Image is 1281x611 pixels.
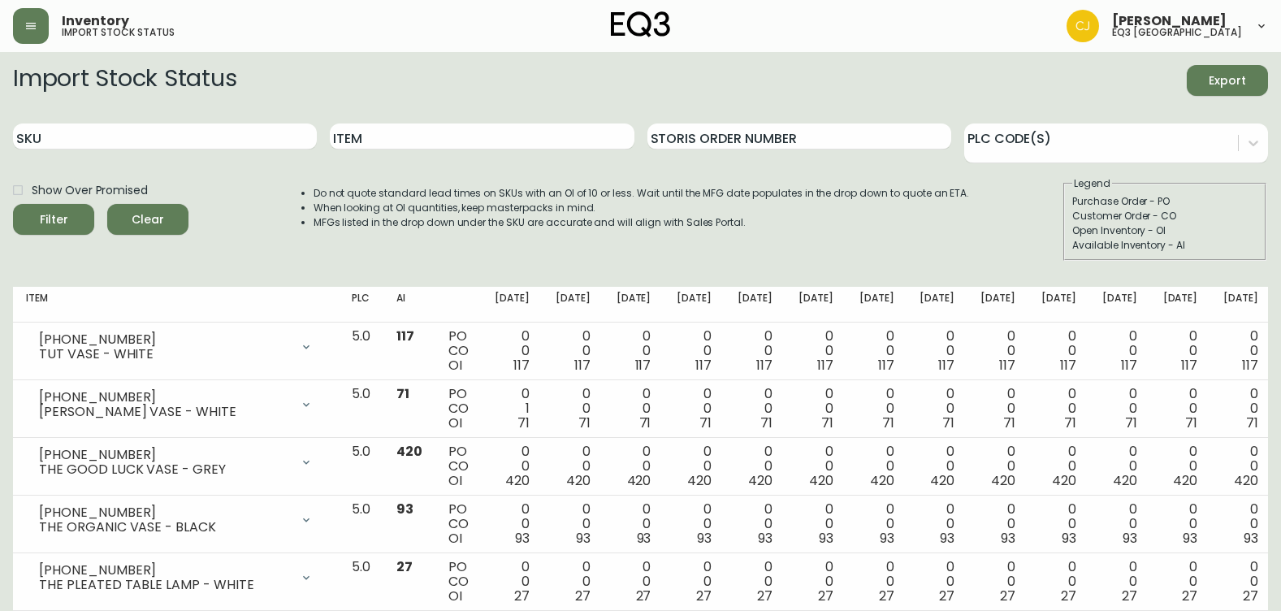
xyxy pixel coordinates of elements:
[880,529,894,548] span: 93
[339,553,383,611] td: 5.0
[818,587,833,605] span: 27
[859,502,894,546] div: 0 0
[1072,176,1112,191] legend: Legend
[517,414,530,432] span: 71
[1125,414,1137,432] span: 71
[396,384,409,403] span: 71
[1003,414,1015,432] span: 71
[798,502,833,546] div: 0 0
[999,356,1015,375] span: 117
[314,215,970,230] li: MFGs listed in the drop down under the SKU are accurate and will align with Sales Portal.
[821,414,833,432] span: 71
[1113,471,1137,490] span: 420
[39,347,290,362] div: TUT VASE - WHITE
[13,287,339,323] th: Item
[39,405,290,419] div: [PERSON_NAME] VASE - WHITE
[664,287,725,323] th: [DATE]
[627,471,651,490] span: 420
[39,505,290,520] div: [PHONE_NUMBER]
[339,438,383,496] td: 5.0
[1052,471,1076,490] span: 420
[725,287,785,323] th: [DATE]
[448,560,469,604] div: PO CO
[396,500,413,518] span: 93
[1223,444,1258,488] div: 0 0
[495,329,530,373] div: 0 0
[39,448,290,462] div: [PHONE_NUMBER]
[1041,387,1076,431] div: 0 0
[1064,414,1076,432] span: 71
[448,502,469,546] div: PO CO
[120,210,175,230] span: Clear
[1001,529,1015,548] span: 93
[1200,71,1255,91] span: Export
[695,356,712,375] span: 117
[611,11,671,37] img: logo
[1041,560,1076,604] div: 0 0
[677,329,712,373] div: 0 0
[1028,287,1089,323] th: [DATE]
[1000,587,1015,605] span: 27
[1060,356,1076,375] span: 117
[1183,529,1197,548] span: 93
[1041,502,1076,546] div: 0 0
[980,444,1015,488] div: 0 0
[1163,387,1198,431] div: 0 0
[515,529,530,548] span: 93
[1234,471,1258,490] span: 420
[696,587,712,605] span: 27
[879,587,894,605] span: 27
[1242,356,1258,375] span: 117
[26,502,326,538] div: [PHONE_NUMBER]THE ORGANIC VASE - BLACK
[617,502,651,546] div: 0 0
[1072,194,1257,209] div: Purchase Order - PO
[798,329,833,373] div: 0 0
[339,496,383,553] td: 5.0
[1102,502,1137,546] div: 0 0
[339,323,383,380] td: 5.0
[1173,471,1197,490] span: 420
[635,356,651,375] span: 117
[543,287,604,323] th: [DATE]
[677,444,712,488] div: 0 0
[859,560,894,604] div: 0 0
[920,502,954,546] div: 0 0
[556,444,591,488] div: 0 0
[574,356,591,375] span: 117
[1163,444,1198,488] div: 0 0
[1089,287,1150,323] th: [DATE]
[32,182,148,199] span: Show Over Promised
[859,387,894,431] div: 0 0
[942,414,954,432] span: 71
[677,560,712,604] div: 0 0
[448,471,462,490] span: OI
[448,529,462,548] span: OI
[907,287,967,323] th: [DATE]
[738,387,772,431] div: 0 0
[495,502,530,546] div: 0 0
[556,502,591,546] div: 0 0
[339,287,383,323] th: PLC
[920,444,954,488] div: 0 0
[699,414,712,432] span: 71
[738,560,772,604] div: 0 0
[1102,329,1137,373] div: 0 0
[1102,444,1137,488] div: 0 0
[1072,209,1257,223] div: Customer Order - CO
[1187,65,1268,96] button: Export
[760,414,772,432] span: 71
[314,201,970,215] li: When looking at OI quantities, keep masterpacks in mind.
[1163,329,1198,373] div: 0 0
[687,471,712,490] span: 420
[448,356,462,375] span: OI
[1112,28,1242,37] h5: eq3 [GEOGRAPHIC_DATA]
[39,520,290,535] div: THE ORGANIC VASE - BLACK
[26,560,326,596] div: [PHONE_NUMBER]THE PLEATED TABLE LAMP - WHITE
[495,560,530,604] div: 0 0
[13,204,94,235] button: Filter
[1112,15,1227,28] span: [PERSON_NAME]
[448,387,469,431] div: PO CO
[817,356,833,375] span: 117
[26,329,326,365] div: [PHONE_NUMBER]TUT VASE - WHITE
[1072,223,1257,238] div: Open Inventory - OI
